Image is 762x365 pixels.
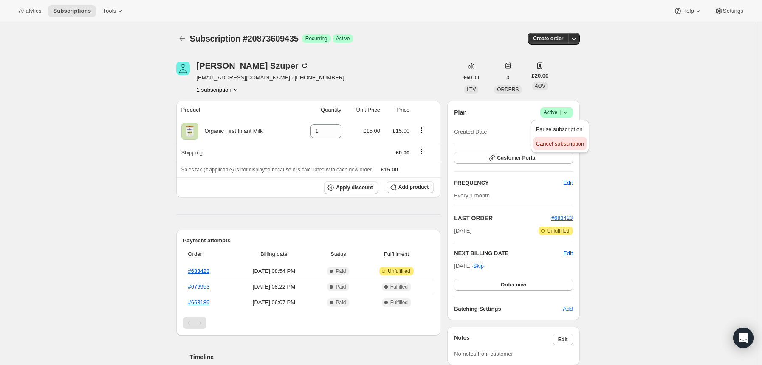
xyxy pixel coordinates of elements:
[324,181,378,194] button: Apply discount
[235,267,312,275] span: [DATE] · 08:54 PM
[336,284,346,290] span: Paid
[536,126,583,132] span: Pause subscription
[48,5,96,17] button: Subscriptions
[558,302,578,316] button: Add
[363,128,380,134] span: £15.00
[98,5,130,17] button: Tools
[528,33,568,45] button: Create order
[398,184,429,191] span: Add product
[197,62,309,70] div: [PERSON_NAME] Szuper
[454,227,471,235] span: [DATE]
[197,85,240,94] button: Product actions
[387,181,434,193] button: Add product
[235,283,312,291] span: [DATE] · 08:22 PM
[459,72,485,84] button: £60.00
[176,33,188,45] button: Subscriptions
[467,87,476,93] span: LTV
[176,62,190,75] span: Marta Szuper
[551,215,573,221] a: #683423
[559,109,561,116] span: |
[415,126,428,135] button: Product actions
[733,328,754,348] div: Open Intercom Messenger
[544,108,570,117] span: Active
[709,5,748,17] button: Settings
[392,128,409,134] span: £15.00
[532,72,549,80] span: £20.00
[383,101,412,119] th: Price
[454,249,563,258] h2: NEXT BILLING DATE
[396,149,410,156] span: £0.00
[563,305,573,313] span: Add
[176,101,296,119] th: Product
[502,72,515,84] button: 3
[473,262,484,270] span: Skip
[235,250,312,258] span: Billing date
[454,279,573,291] button: Order now
[507,74,510,81] span: 3
[317,250,359,258] span: Status
[183,317,434,329] nav: Pagination
[454,334,553,345] h3: Notes
[183,245,233,264] th: Order
[454,263,484,269] span: [DATE] ·
[53,8,91,14] span: Subscriptions
[103,8,116,14] span: Tools
[305,35,327,42] span: Recurring
[188,284,210,290] a: #676953
[454,128,487,136] span: Created Date
[454,152,573,164] button: Customer Portal
[176,143,296,162] th: Shipping
[468,259,489,273] button: Skip
[19,8,41,14] span: Analytics
[723,8,743,14] span: Settings
[533,122,587,136] button: Pause subscription
[188,268,210,274] a: #683423
[497,154,536,161] span: Customer Portal
[390,284,408,290] span: Fulfilled
[183,236,434,245] h2: Payment attempts
[197,73,344,82] span: [EMAIL_ADDRESS][DOMAIN_NAME] · [PHONE_NUMBER]
[14,5,46,17] button: Analytics
[535,83,545,89] span: AOV
[553,334,573,345] button: Edit
[563,179,573,187] span: Edit
[364,250,429,258] span: Fulfillment
[390,299,408,306] span: Fulfilled
[336,35,350,42] span: Active
[497,87,519,93] span: ORDERS
[388,268,410,275] span: Unfulfilled
[181,123,198,140] img: product img
[547,227,570,234] span: Unfulfilled
[198,127,263,135] div: Organic First Infant Milk
[454,214,551,222] h2: LAST ORDER
[536,140,584,147] span: Cancel subscription
[669,5,707,17] button: Help
[190,34,299,43] span: Subscription #20873609435
[454,108,467,117] h2: Plan
[533,137,587,150] button: Cancel subscription
[336,299,346,306] span: Paid
[296,101,344,119] th: Quantity
[181,167,373,173] span: Sales tax (if applicable) is not displayed because it is calculated with each new order.
[381,166,398,173] span: £15.00
[464,74,480,81] span: £60.00
[454,179,563,187] h2: FREQUENCY
[190,353,441,361] h2: Timeline
[454,192,490,199] span: Every 1 month
[682,8,694,14] span: Help
[558,336,568,343] span: Edit
[501,281,526,288] span: Order now
[415,147,428,156] button: Shipping actions
[551,214,573,222] button: #683423
[454,305,563,313] h6: Batching Settings
[344,101,383,119] th: Unit Price
[563,249,573,258] button: Edit
[533,35,563,42] span: Create order
[235,298,312,307] span: [DATE] · 06:07 PM
[454,351,513,357] span: No notes from customer
[188,299,210,306] a: #663189
[336,268,346,275] span: Paid
[336,184,373,191] span: Apply discount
